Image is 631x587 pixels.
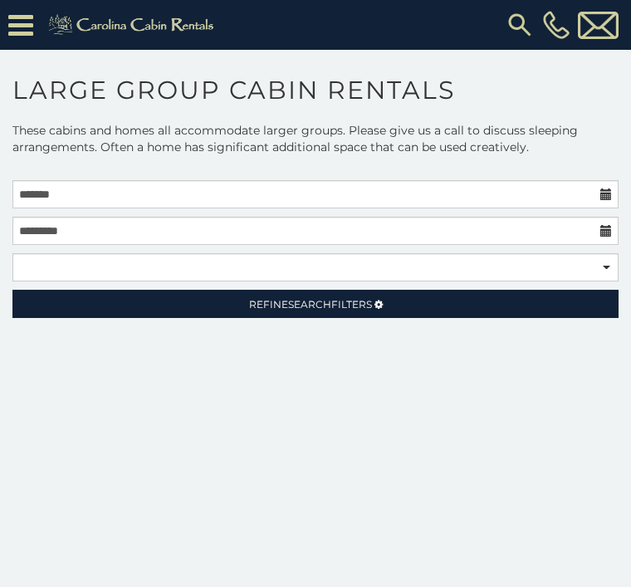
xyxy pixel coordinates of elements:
a: [PHONE_NUMBER] [539,11,574,39]
img: search-regular.svg [505,10,535,40]
img: Khaki-logo.png [42,12,225,38]
a: RefineSearchFilters [12,290,619,318]
span: Search [288,298,331,311]
span: Refine Filters [249,298,372,311]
